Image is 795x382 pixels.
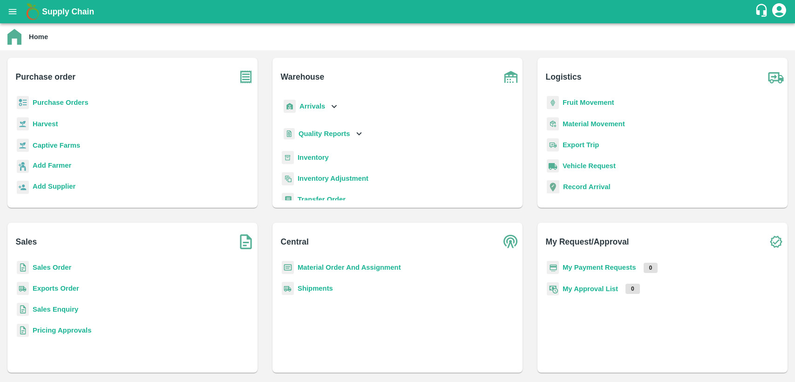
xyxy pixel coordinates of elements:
a: Record Arrival [563,183,611,191]
a: Sales Enquiry [33,306,78,313]
img: sales [17,303,29,316]
img: purchase [234,65,258,89]
img: whTransfer [282,193,294,206]
a: My Payment Requests [563,264,636,271]
img: central [499,230,523,253]
img: qualityReport [284,128,295,140]
div: Quality Reports [282,124,364,143]
a: My Approval List [563,285,618,293]
a: Export Trip [563,141,599,149]
p: 0 [625,284,640,294]
img: sales [17,261,29,274]
img: approval [547,282,559,296]
img: home [7,29,21,45]
b: Arrivals [299,102,325,110]
img: payment [547,261,559,274]
b: Purchase order [16,70,75,83]
b: Home [29,33,48,41]
a: Inventory Adjustment [298,175,368,182]
img: harvest [17,138,29,152]
img: whInventory [282,151,294,164]
img: truck [764,65,788,89]
img: centralMaterial [282,261,294,274]
a: Add Farmer [33,160,71,173]
img: warehouse [499,65,523,89]
img: inventory [282,172,294,185]
button: open drawer [2,1,23,22]
img: logo [23,2,42,21]
a: Captive Farms [33,142,80,149]
b: Sales [16,235,37,248]
b: My Request/Approval [546,235,629,248]
b: Quality Reports [299,130,350,137]
a: Transfer Order [298,196,346,203]
a: Vehicle Request [563,162,616,170]
img: farmer [17,160,29,173]
img: supplier [17,181,29,194]
a: Material Movement [563,120,625,128]
a: Pricing Approvals [33,327,91,334]
a: Sales Order [33,264,71,271]
img: sales [17,324,29,337]
a: Supply Chain [42,5,754,18]
p: 0 [644,263,658,273]
img: harvest [17,117,29,131]
div: customer-support [754,3,771,20]
img: fruit [547,96,559,109]
a: Inventory [298,154,329,161]
img: whArrival [284,100,296,113]
b: Warehouse [281,70,325,83]
b: Add Farmer [33,162,71,169]
img: vehicle [547,159,559,173]
a: Material Order And Assignment [298,264,401,271]
img: shipments [282,282,294,295]
div: account of current user [771,2,788,21]
b: Supply Chain [42,7,94,16]
a: Harvest [33,120,58,128]
img: recordArrival [547,180,559,193]
a: Add Supplier [33,181,75,194]
a: Exports Order [33,285,79,292]
div: Arrivals [282,96,340,117]
a: Shipments [298,285,333,292]
b: Add Supplier [33,183,75,190]
img: shipments [17,282,29,295]
img: reciept [17,96,29,109]
img: delivery [547,138,559,152]
a: Purchase Orders [33,99,88,106]
img: material [547,117,559,131]
b: Logistics [546,70,582,83]
a: Fruit Movement [563,99,614,106]
img: check [764,230,788,253]
b: Central [281,235,309,248]
img: soSales [234,230,258,253]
